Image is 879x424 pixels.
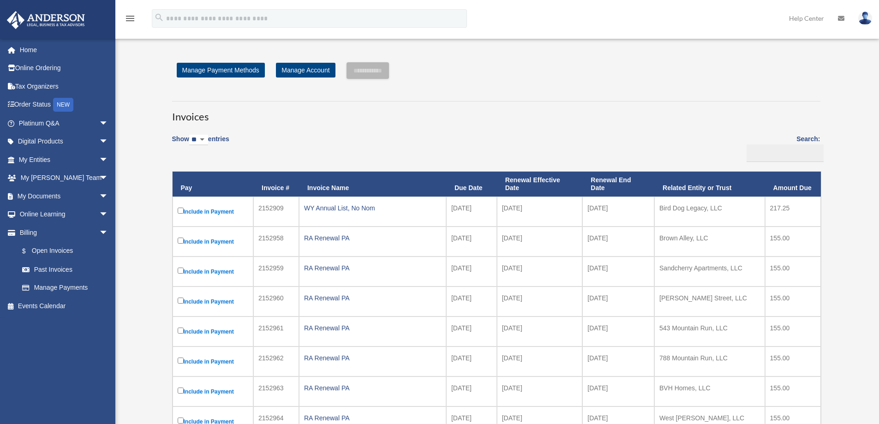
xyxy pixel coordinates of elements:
label: Include in Payment [178,356,249,367]
td: [DATE] [497,376,583,406]
td: [DATE] [582,227,654,257]
input: Include in Payment [178,418,184,424]
td: Sandcherry Apartments, LLC [654,257,765,287]
td: 2152963 [253,376,299,406]
div: RA Renewal PA [304,292,441,305]
td: [DATE] [446,227,497,257]
td: 155.00 [765,376,821,406]
th: Related Entity or Trust: activate to sort column ascending [654,172,765,197]
td: 2152961 [253,317,299,346]
select: Showentries [189,135,208,145]
span: arrow_drop_down [99,150,118,169]
a: Past Invoices [13,260,118,279]
td: [DATE] [497,317,583,346]
h3: Invoices [172,101,820,124]
td: 2152909 [253,197,299,227]
span: arrow_drop_down [99,223,118,242]
td: [DATE] [446,376,497,406]
td: 2152959 [253,257,299,287]
td: [DATE] [582,257,654,287]
i: search [154,12,164,23]
a: Order StatusNEW [6,96,122,114]
td: 155.00 [765,257,821,287]
td: [DATE] [497,197,583,227]
td: 788 Mountain Run, LLC [654,346,765,376]
a: Billingarrow_drop_down [6,223,118,242]
div: RA Renewal PA [304,262,441,275]
td: 2152962 [253,346,299,376]
td: Bird Dog Legacy, LLC [654,197,765,227]
div: RA Renewal PA [304,232,441,245]
i: menu [125,13,136,24]
td: [DATE] [582,317,654,346]
input: Include in Payment [178,388,184,394]
a: Platinum Q&Aarrow_drop_down [6,114,122,132]
label: Include in Payment [178,326,249,337]
div: RA Renewal PA [304,322,441,334]
span: arrow_drop_down [99,187,118,206]
th: Pay: activate to sort column descending [173,172,254,197]
a: My Documentsarrow_drop_down [6,187,122,205]
td: [DATE] [582,287,654,317]
input: Include in Payment [178,298,184,304]
label: Include in Payment [178,266,249,277]
a: $Open Invoices [13,242,113,261]
img: Anderson Advisors Platinum Portal [4,11,88,29]
label: Include in Payment [178,206,249,217]
td: [DATE] [582,197,654,227]
div: NEW [53,98,73,112]
input: Include in Payment [178,328,184,334]
td: [DATE] [582,346,654,376]
label: Include in Payment [178,386,249,397]
th: Invoice #: activate to sort column ascending [253,172,299,197]
td: [DATE] [497,287,583,317]
td: Brown Alley, LLC [654,227,765,257]
td: 543 Mountain Run, LLC [654,317,765,346]
a: Home [6,41,122,59]
span: arrow_drop_down [99,205,118,224]
label: Include in Payment [178,236,249,247]
td: 155.00 [765,317,821,346]
td: 155.00 [765,346,821,376]
a: Manage Payment Methods [177,63,265,78]
label: Include in Payment [178,296,249,307]
td: [DATE] [497,257,583,287]
td: [DATE] [446,197,497,227]
a: menu [125,16,136,24]
td: 2152960 [253,287,299,317]
td: BVH Homes, LLC [654,376,765,406]
td: 217.25 [765,197,821,227]
th: Renewal Effective Date: activate to sort column ascending [497,172,583,197]
th: Due Date: activate to sort column ascending [446,172,497,197]
th: Amount Due: activate to sort column ascending [765,172,821,197]
td: [PERSON_NAME] Street, LLC [654,287,765,317]
span: arrow_drop_down [99,114,118,133]
span: arrow_drop_down [99,132,118,151]
td: [DATE] [497,346,583,376]
a: Online Learningarrow_drop_down [6,205,122,224]
a: Manage Payments [13,279,118,297]
td: 2152958 [253,227,299,257]
a: Tax Organizers [6,77,122,96]
label: Search: [743,133,820,162]
th: Invoice Name: activate to sort column ascending [299,172,446,197]
span: $ [27,245,32,257]
input: Include in Payment [178,238,184,244]
input: Include in Payment [178,268,184,274]
td: 155.00 [765,287,821,317]
td: 155.00 [765,227,821,257]
th: Renewal End Date: activate to sort column ascending [582,172,654,197]
td: [DATE] [446,257,497,287]
td: [DATE] [582,376,654,406]
div: RA Renewal PA [304,352,441,364]
td: [DATE] [497,227,583,257]
input: Include in Payment [178,358,184,364]
a: Online Ordering [6,59,122,78]
a: My [PERSON_NAME] Teamarrow_drop_down [6,169,122,187]
a: Manage Account [276,63,335,78]
td: [DATE] [446,317,497,346]
span: arrow_drop_down [99,169,118,188]
img: User Pic [858,12,872,25]
td: [DATE] [446,346,497,376]
label: Show entries [172,133,229,155]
